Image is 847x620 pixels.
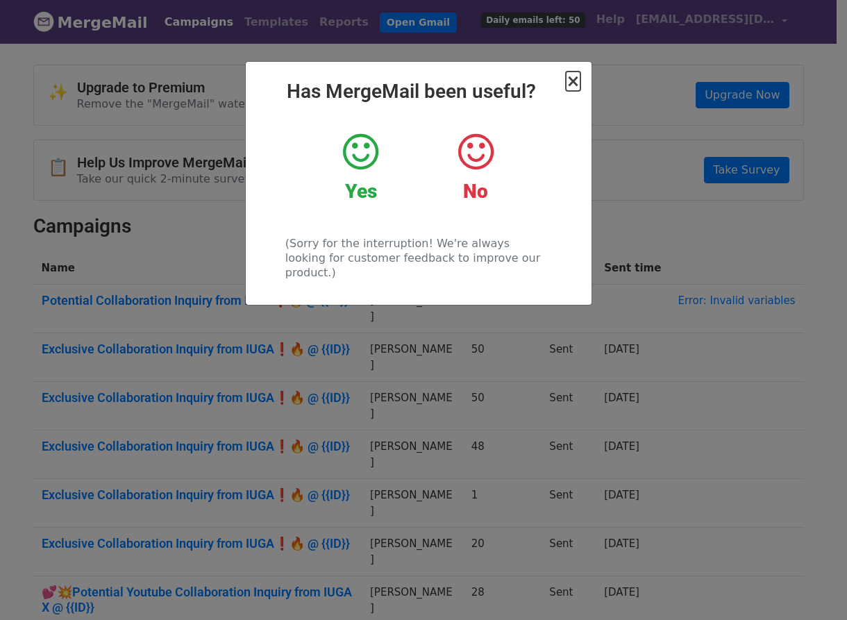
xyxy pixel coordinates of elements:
[314,131,408,203] a: Yes
[566,73,580,90] button: Close
[778,553,847,620] iframe: Chat Widget
[566,72,580,91] span: ×
[257,80,580,103] h2: Has MergeMail been useful?
[428,131,522,203] a: No
[285,236,551,280] p: (Sorry for the interruption! We're always looking for customer feedback to improve our product.)
[463,180,488,203] strong: No
[345,180,377,203] strong: Yes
